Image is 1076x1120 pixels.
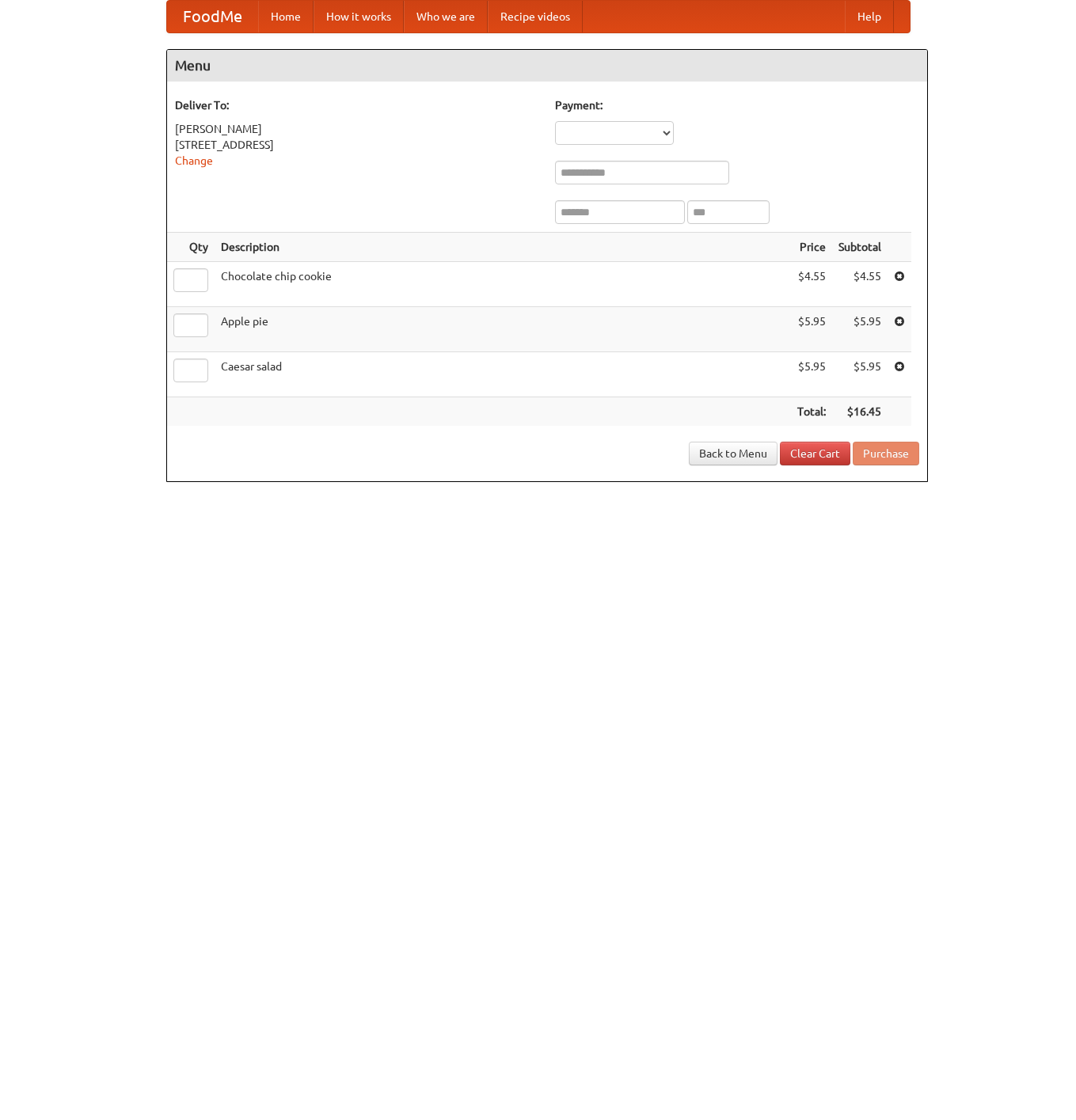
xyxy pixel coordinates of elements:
[791,307,832,352] td: $5.95
[175,97,539,113] h5: Deliver To:
[791,352,832,397] td: $5.95
[215,352,791,397] td: Caesar salad
[689,442,778,465] a: Back to Menu
[175,121,539,137] div: [PERSON_NAME]
[404,1,488,32] a: Who we are
[215,307,791,352] td: Apple pie
[853,442,919,465] button: Purchase
[167,1,258,32] a: FoodMe
[488,1,583,32] a: Recipe videos
[215,233,791,262] th: Description
[215,262,791,307] td: Chocolate chip cookie
[791,262,832,307] td: $4.55
[791,233,832,262] th: Price
[167,233,215,262] th: Qty
[780,442,850,465] a: Clear Cart
[258,1,314,32] a: Home
[314,1,404,32] a: How it works
[832,233,888,262] th: Subtotal
[832,352,888,397] td: $5.95
[175,137,539,153] div: [STREET_ADDRESS]
[832,397,888,427] th: $16.45
[845,1,894,32] a: Help
[832,307,888,352] td: $5.95
[832,262,888,307] td: $4.55
[791,397,832,427] th: Total:
[175,154,213,167] a: Change
[555,97,919,113] h5: Payment:
[167,50,927,82] h4: Menu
